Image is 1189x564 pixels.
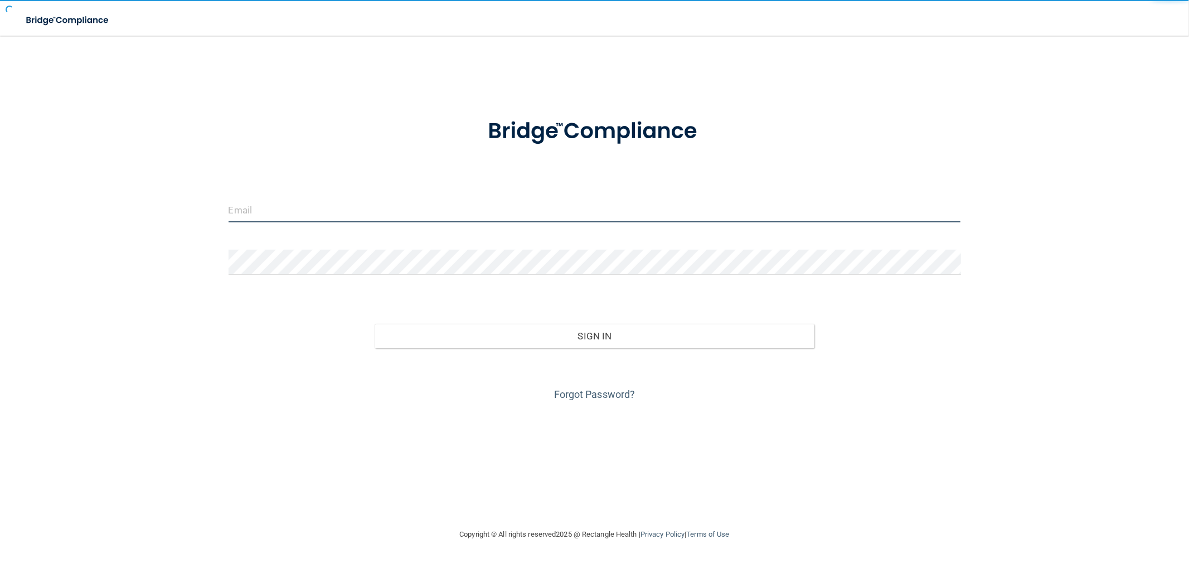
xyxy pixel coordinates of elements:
div: Copyright © All rights reserved 2025 @ Rectangle Health | | [391,517,798,552]
img: bridge_compliance_login_screen.278c3ca4.svg [17,9,119,32]
a: Terms of Use [686,530,729,538]
button: Sign In [375,324,814,348]
input: Email [229,197,961,222]
a: Forgot Password? [554,388,635,400]
a: Privacy Policy [640,530,685,538]
img: bridge_compliance_login_screen.278c3ca4.svg [465,103,725,161]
